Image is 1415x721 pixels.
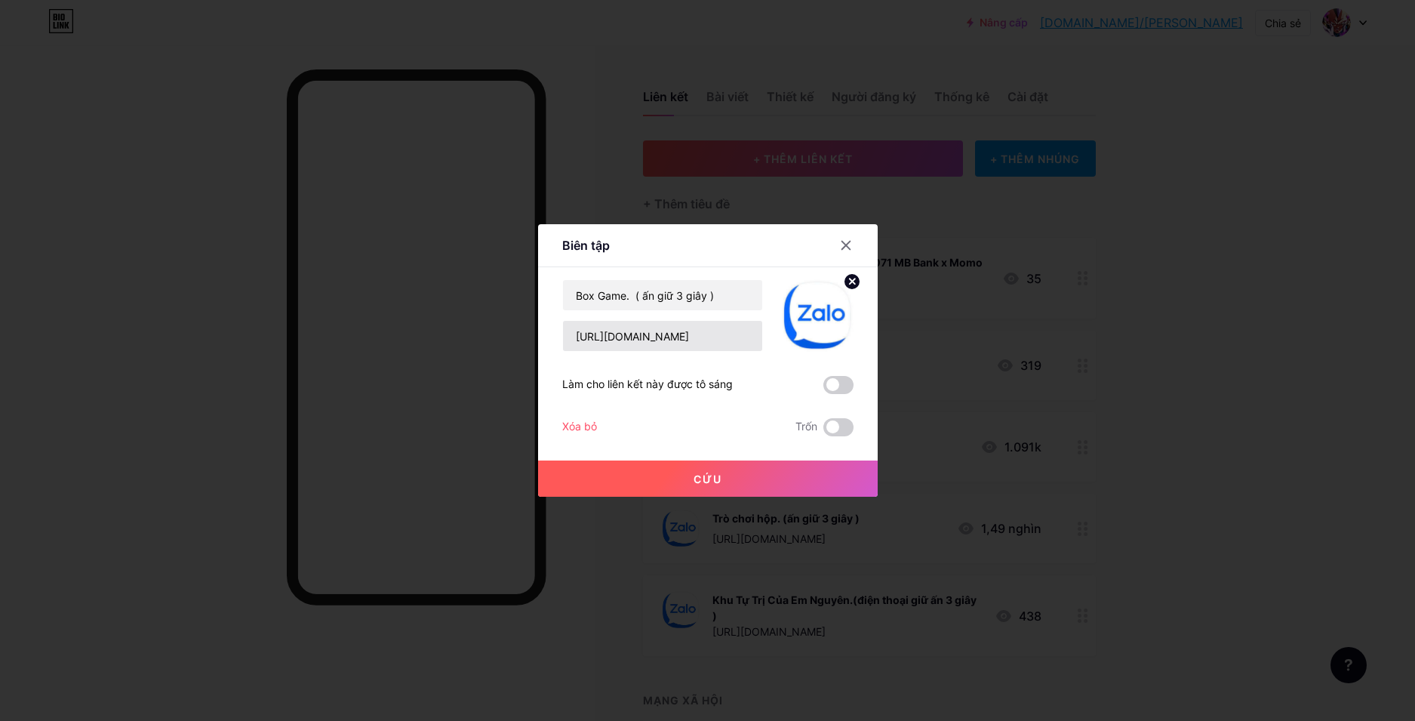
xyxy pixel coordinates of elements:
input: URL [563,321,762,351]
button: Cứu [538,461,878,497]
font: Biên tập [562,238,610,253]
img: liên kết_hình thu nhỏ [781,279,854,352]
input: Tiêu đề [563,280,762,310]
font: Xóa bỏ [562,420,597,433]
font: Cứu [694,473,722,485]
font: Làm cho liên kết này được tô sáng [562,377,733,390]
font: Trốn [795,420,817,433]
